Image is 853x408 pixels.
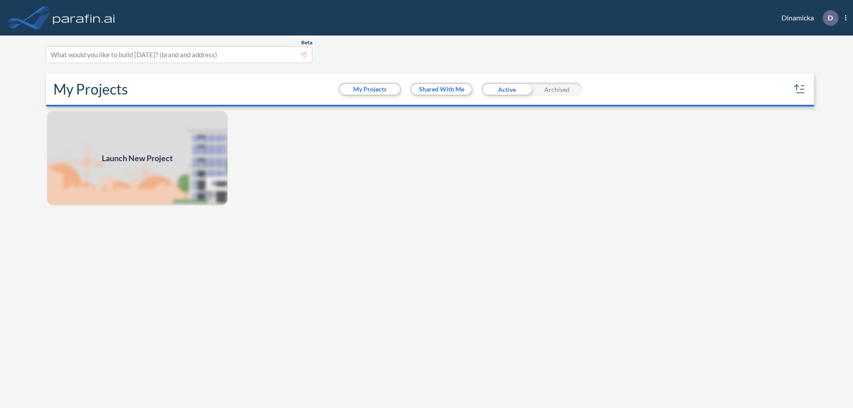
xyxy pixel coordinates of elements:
[768,10,846,26] div: Dinamicka
[53,81,128,98] h2: My Projects
[51,9,117,27] img: logo
[102,152,173,164] span: Launch New Project
[46,110,228,206] img: add
[532,83,582,96] div: Archived
[46,110,228,206] a: Launch New Project
[828,14,833,22] p: D
[482,83,532,96] div: Active
[301,39,312,46] span: Beta
[411,84,471,95] button: Shared With Me
[793,82,807,96] button: sort
[340,84,400,95] button: My Projects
